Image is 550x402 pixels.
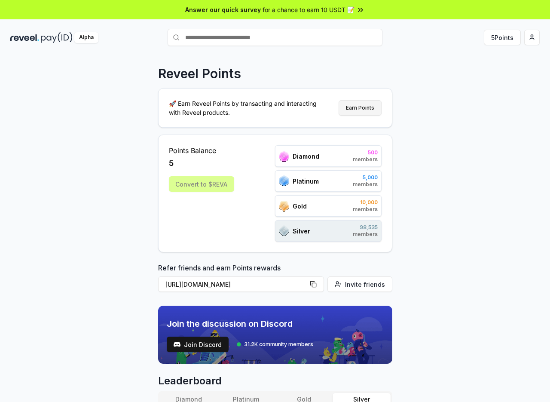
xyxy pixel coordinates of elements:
img: discord_banner [158,306,392,364]
span: Invite friends [345,280,385,289]
span: Leaderboard [158,374,392,388]
button: [URL][DOMAIN_NAME] [158,276,324,292]
span: 98,535 [353,224,378,231]
span: for a chance to earn 10 USDT 📝 [263,5,354,14]
div: Alpha [74,32,98,43]
span: Join Discord [184,340,222,349]
img: pay_id [41,32,73,43]
img: test [174,341,180,348]
span: 500 [353,149,378,156]
button: Earn Points [339,100,382,116]
span: Silver [293,227,310,236]
img: ranks_icon [279,201,289,212]
p: Reveel Points [158,66,241,81]
span: members [353,206,378,213]
button: Join Discord [167,337,229,352]
span: members [353,156,378,163]
img: reveel_dark [10,32,39,43]
button: 5Points [484,30,521,45]
p: 🚀 Earn Reveel Points by transacting and interacting with Reveel products. [169,99,324,117]
span: Gold [293,202,307,211]
span: Join the discussion on Discord [167,318,313,330]
img: ranks_icon [279,151,289,162]
span: members [353,181,378,188]
span: Diamond [293,152,319,161]
span: Answer our quick survey [185,5,261,14]
span: 5,000 [353,174,378,181]
span: Points Balance [169,145,234,156]
button: Invite friends [327,276,392,292]
span: 5 [169,157,174,169]
span: Platinum [293,177,319,186]
img: ranks_icon [279,175,289,187]
span: members [353,231,378,238]
span: 10,000 [353,199,378,206]
span: 31.2K community members [244,341,313,348]
div: Refer friends and earn Points rewards [158,263,392,295]
img: ranks_icon [279,225,289,236]
a: testJoin Discord [167,337,229,352]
